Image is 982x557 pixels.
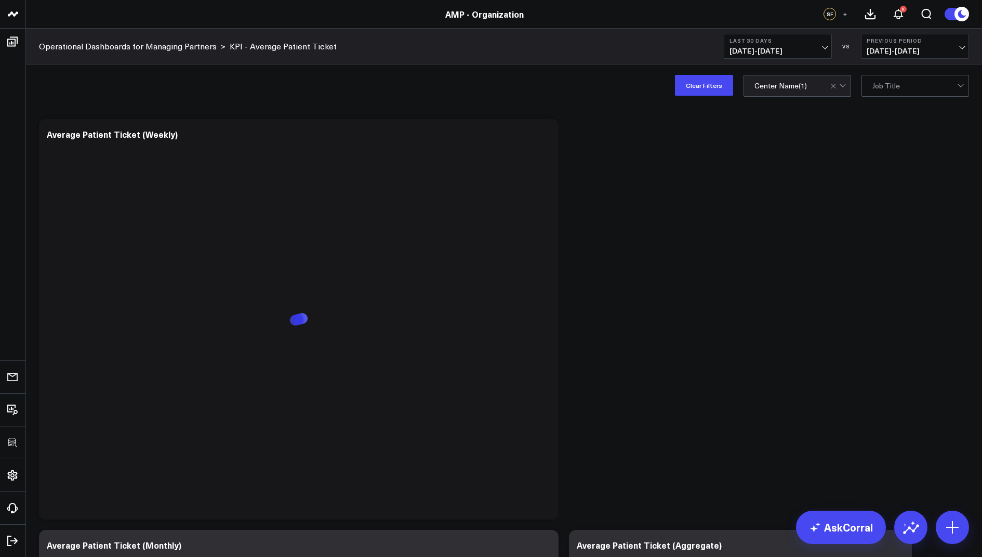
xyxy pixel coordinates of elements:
[39,41,225,52] div: >
[843,10,847,18] span: +
[796,511,886,544] a: AskCorral
[577,539,722,551] div: Average Patient Ticket (Aggregate)
[47,128,178,140] div: Average Patient Ticket (Weekly)
[754,82,807,90] div: Center Name ( 1 )
[39,41,217,52] a: Operational Dashboards for Managing Partners
[230,41,337,52] a: KPI - Average Patient Ticket
[729,47,826,55] span: [DATE] - [DATE]
[724,34,832,59] button: Last 30 Days[DATE]-[DATE]
[729,37,826,44] b: Last 30 Days
[900,6,907,12] div: 8
[445,8,524,20] a: AMP - Organization
[47,539,181,551] div: Average Patient Ticket (Monthly)
[867,47,963,55] span: [DATE] - [DATE]
[675,75,733,96] button: Clear Filters
[861,34,969,59] button: Previous Period[DATE]-[DATE]
[839,8,851,20] button: +
[837,43,856,49] div: VS
[824,8,836,20] div: SF
[867,37,963,44] b: Previous Period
